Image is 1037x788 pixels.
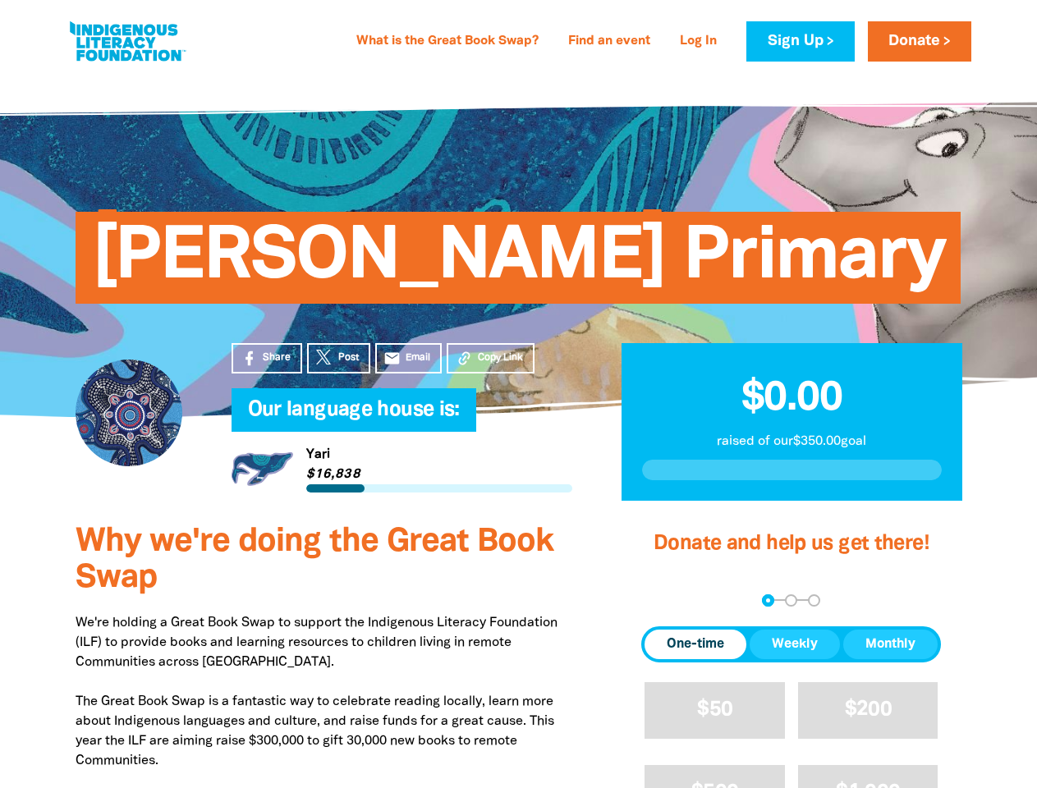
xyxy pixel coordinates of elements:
[641,626,941,662] div: Donation frequency
[670,29,727,55] a: Log In
[642,432,942,451] p: raised of our $350.00 goal
[746,21,854,62] a: Sign Up
[785,594,797,607] button: Navigate to step 2 of 3 to enter your details
[762,594,774,607] button: Navigate to step 1 of 3 to enter your donation amount
[798,682,938,739] button: $200
[741,380,842,418] span: $0.00
[697,700,732,719] span: $50
[248,401,460,432] span: Our language house is:
[346,29,548,55] a: What is the Great Book Swap?
[263,350,291,365] span: Share
[383,350,401,367] i: email
[406,350,430,365] span: Email
[307,343,370,373] a: Post
[868,21,971,62] a: Donate
[645,630,746,659] button: One-time
[845,700,892,719] span: $200
[76,527,553,593] span: Why we're doing the Great Book Swap
[667,635,724,654] span: One-time
[478,350,523,365] span: Copy Link
[843,630,938,659] button: Monthly
[92,224,945,304] span: [PERSON_NAME] Primary
[750,630,840,659] button: Weekly
[558,29,660,55] a: Find an event
[645,682,785,739] button: $50
[808,594,820,607] button: Navigate to step 3 of 3 to enter your payment details
[338,350,359,365] span: Post
[232,343,302,373] a: Share
[375,343,443,373] a: emailEmail
[447,343,535,373] button: Copy Link
[772,635,818,654] span: Weekly
[865,635,915,654] span: Monthly
[232,415,572,425] h6: My Team
[654,534,929,553] span: Donate and help us get there!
